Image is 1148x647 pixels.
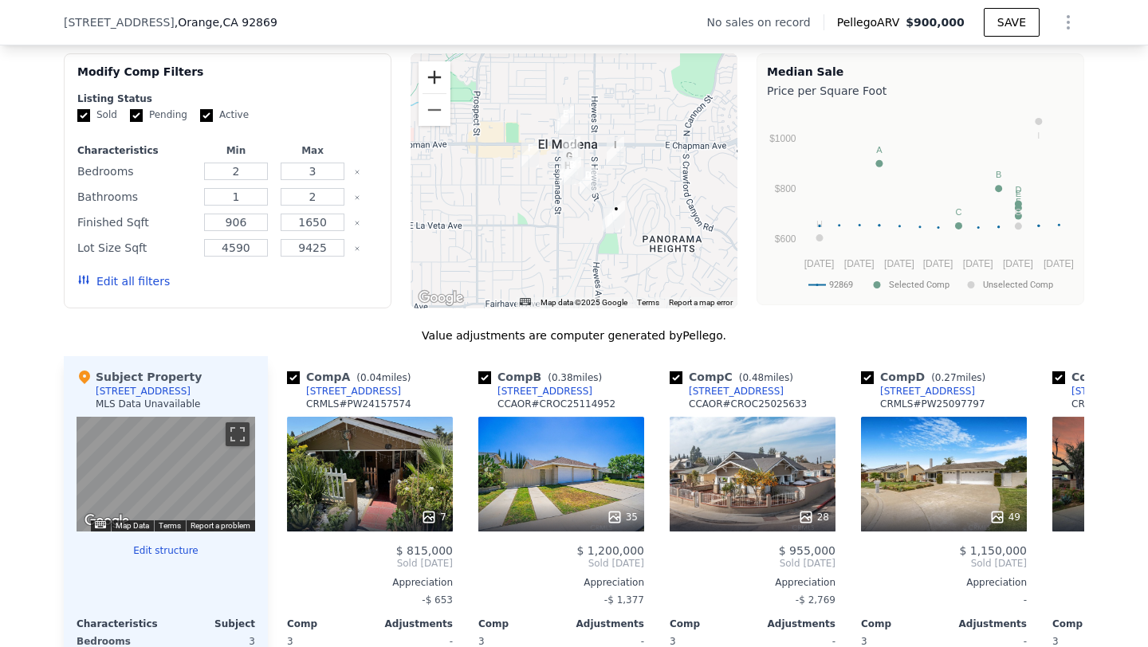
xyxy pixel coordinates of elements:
text: C [955,207,961,217]
a: Terms (opens in new tab) [159,521,181,530]
a: Terms (opens in new tab) [637,298,659,307]
div: Street View [77,417,255,531]
button: Clear [354,220,360,226]
div: 203 S Thomas St [521,140,539,167]
div: 28 [798,509,829,525]
button: Toggle fullscreen view [226,422,250,446]
button: Show Options [1052,6,1084,38]
text: D [1015,185,1021,194]
div: Appreciation [670,576,835,589]
a: [STREET_ADDRESS] [287,385,401,398]
text: 92869 [829,280,853,290]
a: Report a map error [669,298,733,307]
text: [DATE] [923,258,953,269]
button: Keyboard shortcuts [95,521,106,528]
div: 497 S Hill St [607,201,625,228]
div: Characteristics [77,144,195,157]
text: H [816,219,823,229]
span: 3 [478,636,485,647]
div: Appreciation [478,576,644,589]
span: $ 1,150,000 [959,544,1027,557]
div: - [861,589,1027,611]
div: 290 S Earlham St [559,158,576,185]
div: Comp [861,618,944,630]
div: MLS Data Unavailable [96,398,201,410]
div: CCAOR # CROC25025633 [689,398,807,410]
button: SAVE [984,8,1040,37]
div: 18531 E Pearl Ave [556,106,574,133]
a: [STREET_ADDRESS] [670,385,784,398]
div: Comp [1052,618,1135,630]
div: 4223 E Marmon Ave [560,148,578,175]
div: Subject Property [77,369,202,385]
span: ( miles) [350,372,417,383]
button: Zoom out [419,94,450,126]
a: [STREET_ADDRESS] [861,385,975,398]
div: [STREET_ADDRESS] [96,385,191,398]
div: Adjustments [944,618,1027,630]
text: [DATE] [844,258,875,269]
div: Comp D [861,369,992,385]
div: Adjustments [370,618,453,630]
div: [STREET_ADDRESS] [497,385,592,398]
div: 291 S Earlham St [564,157,581,184]
span: ( miles) [733,372,800,383]
div: 35 [607,509,638,525]
text: $600 [775,233,796,245]
label: Active [200,108,249,122]
div: Map [77,417,255,531]
span: Sold [DATE] [861,557,1027,570]
span: ( miles) [925,372,992,383]
span: 3 [861,636,867,647]
img: Google [81,511,133,531]
span: [STREET_ADDRESS] [64,14,175,30]
div: Comp A [287,369,417,385]
div: 516 S Hill St [603,205,620,232]
span: 3 [287,636,293,647]
div: [STREET_ADDRESS] [880,385,975,398]
div: Listing Status [77,92,378,105]
div: Modify Comp Filters [77,64,378,92]
text: $800 [775,183,796,194]
button: Clear [354,169,360,175]
span: 3 [1052,636,1059,647]
span: Sold [DATE] [478,557,644,570]
text: A [876,145,883,155]
div: 184 S Earlham St [563,136,580,163]
div: Appreciation [861,576,1027,589]
div: Min [201,144,271,157]
div: CCAOR # CROC25114952 [497,398,615,410]
span: -$ 653 [422,594,453,606]
div: Price per Square Foot [767,80,1074,102]
button: Clear [354,245,360,252]
div: [STREET_ADDRESS] [306,385,401,398]
span: 0.48 [742,372,764,383]
span: -$ 1,377 [604,594,644,606]
span: 0.27 [935,372,957,383]
div: CRMLS # PW25097797 [880,398,985,410]
svg: A chart. [767,102,1074,301]
span: Pellego ARV [837,14,906,30]
label: Pending [130,108,187,122]
div: Comp [670,618,753,630]
button: Map Data [116,520,149,531]
span: $900,000 [906,16,965,29]
text: B [996,170,1001,179]
text: [DATE] [1003,258,1033,269]
span: $ 815,000 [396,544,453,557]
div: CRMLS # PW24157574 [306,398,411,410]
div: Characteristics [77,618,166,630]
div: Max [277,144,348,157]
div: Comp C [670,369,800,385]
a: [STREET_ADDRESS] [478,385,592,398]
text: [DATE] [963,258,993,269]
div: Bedrooms [77,160,195,182]
input: Active [200,109,213,122]
div: 4433 E Justice Cir [580,167,597,194]
span: Sold [DATE] [670,557,835,570]
button: Zoom in [419,61,450,93]
label: Sold [77,108,117,122]
div: 4705 E Washington Ave [607,137,624,164]
text: Selected Comp [889,280,949,290]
